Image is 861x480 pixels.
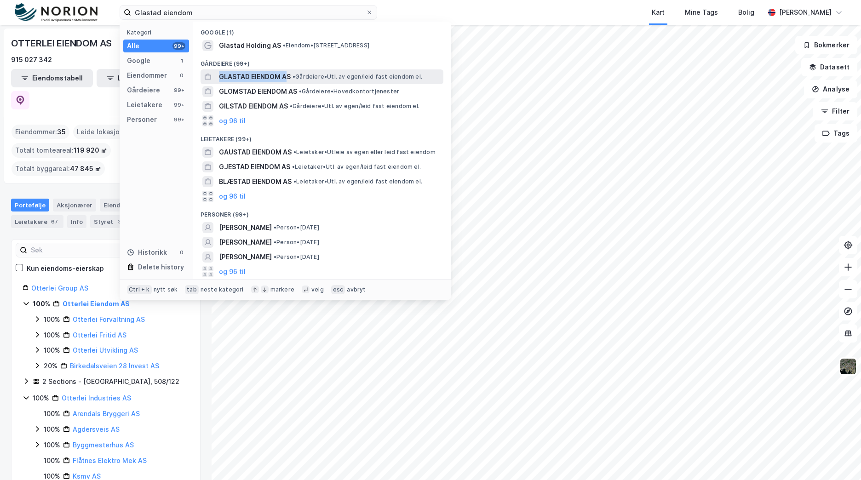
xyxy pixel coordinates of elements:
[63,300,130,308] a: Otterlei Eiendom AS
[738,7,754,18] div: Bolig
[67,215,86,228] div: Info
[154,286,178,293] div: nytt søk
[172,101,185,109] div: 99+
[219,161,290,172] span: GJESTAD EIENDOM AS
[44,455,60,466] div: 100%
[73,410,140,417] a: Arendals Bryggeri AS
[127,114,157,125] div: Personer
[801,58,857,76] button: Datasett
[219,101,288,112] span: GILSTAD EIENDOM AS
[283,42,369,49] span: Eiendom • [STREET_ADDRESS]
[90,215,128,228] div: Styret
[290,103,293,109] span: •
[49,217,60,226] div: 67
[293,178,422,185] span: Leietaker • Utl. av egen/leid fast eiendom el.
[127,247,167,258] div: Historikk
[274,224,276,231] span: •
[274,253,276,260] span: •
[178,57,185,64] div: 1
[274,239,276,246] span: •
[283,42,286,49] span: •
[44,408,60,419] div: 100%
[804,80,857,98] button: Analyse
[44,424,60,435] div: 100%
[73,331,126,339] a: Otterlei Fritid AS
[813,102,857,120] button: Filter
[11,199,49,211] div: Portefølje
[815,436,861,480] iframe: Chat Widget
[219,266,246,277] button: og 96 til
[11,143,111,158] div: Totalt tomteareal :
[33,393,49,404] div: 100%
[100,199,157,211] div: Eiendommer
[347,286,366,293] div: avbryt
[44,360,57,371] div: 20%
[172,42,185,50] div: 99+
[62,394,131,402] a: Otterlei Industries AS
[27,243,128,257] input: Søk
[219,222,272,233] span: [PERSON_NAME]
[290,103,419,110] span: Gårdeiere • Utl. av egen/leid fast eiendom el.
[57,126,66,137] span: 35
[44,314,60,325] div: 100%
[219,251,272,263] span: [PERSON_NAME]
[27,263,104,274] div: Kun eiendoms-eierskap
[11,69,93,87] button: Eiendomstabell
[31,284,88,292] a: Otterlei Group AS
[127,55,150,66] div: Google
[11,36,114,51] div: OTTERLEI EIENDOM AS
[274,224,319,231] span: Person • [DATE]
[685,7,718,18] div: Mine Tags
[779,7,832,18] div: [PERSON_NAME]
[15,3,98,22] img: norion-logo.80e7a08dc31c2e691866.png
[178,249,185,256] div: 0
[73,441,134,449] a: Byggmesterhus AS
[138,262,184,273] div: Delete history
[219,86,297,97] span: GLOMSTAD EIENDOM AS
[73,457,147,464] a: Flåtnes Elektro Mek AS
[70,362,159,370] a: Birkedalsveien 28 Invest AS
[293,73,295,80] span: •
[33,298,50,309] div: 100%
[11,54,52,65] div: 915 027 342
[292,163,295,170] span: •
[73,346,138,354] a: Otterlei Utvikling AS
[839,358,857,375] img: 9k=
[44,440,60,451] div: 100%
[293,149,436,156] span: Leietaker • Utleie av egen eller leid fast eiendom
[74,145,107,156] span: 119 920 ㎡
[331,285,345,294] div: esc
[219,40,281,51] span: Glastad Holding AS
[127,99,162,110] div: Leietakere
[172,86,185,94] div: 99+
[219,191,246,202] button: og 96 til
[193,53,451,69] div: Gårdeiere (99+)
[53,199,96,211] div: Aksjonærer
[219,71,291,82] span: GLASTAD EIENDOM AS
[193,204,451,220] div: Personer (99+)
[115,217,124,226] div: 3
[127,40,139,51] div: Alle
[73,425,120,433] a: Agdersveis AS
[299,88,302,95] span: •
[293,178,296,185] span: •
[201,286,244,293] div: neste kategori
[70,163,101,174] span: 47 845 ㎡
[274,253,319,261] span: Person • [DATE]
[127,29,189,36] div: Kategori
[274,239,319,246] span: Person • [DATE]
[11,215,63,228] div: Leietakere
[11,125,69,139] div: Eiendommer :
[293,149,296,155] span: •
[185,285,199,294] div: tab
[311,286,324,293] div: velg
[172,116,185,123] div: 99+
[219,115,246,126] button: og 96 til
[73,125,138,139] div: Leide lokasjoner :
[42,376,179,387] div: 2 Sections - [GEOGRAPHIC_DATA], 508/122
[97,69,178,87] button: Leietakertabell
[44,345,60,356] div: 100%
[127,70,167,81] div: Eiendommer
[652,7,665,18] div: Kart
[193,128,451,145] div: Leietakere (99+)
